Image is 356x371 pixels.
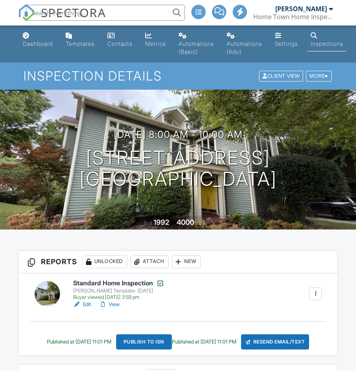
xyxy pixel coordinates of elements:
[26,5,185,21] input: Search everything...
[19,29,56,51] a: Dashboard
[144,220,152,226] span: Built
[241,334,309,349] div: Resend Email/Text
[62,29,98,51] a: Templates
[195,220,206,226] span: sq. ft.
[227,40,262,55] div: Automations (Adv)
[114,129,243,140] h3: [DATE] 8:00 am - 10:00 am
[175,29,217,59] a: Automations (Basic)
[272,29,301,51] a: Settings
[66,40,95,47] div: Templates
[104,29,136,51] a: Contacts
[253,13,333,21] div: Home Town Home Inspections
[307,29,346,51] a: Inspections
[23,69,333,83] h1: Inspection Details
[258,73,305,79] a: Client View
[172,255,201,268] div: New
[116,334,172,349] div: Publish to ISN
[275,5,327,13] div: [PERSON_NAME]
[179,40,214,55] div: Automations (Basic)
[172,339,236,345] div: Published at [DATE] 11:01 PM
[73,288,164,294] div: [PERSON_NAME] Template- [DATE]
[73,279,164,287] h6: Standard Home Inspection
[311,40,343,47] div: Inspections
[47,339,111,345] div: Published at [DATE] 11:01 PM
[107,40,132,47] div: Contacts
[145,40,166,47] div: Metrics
[73,300,91,308] a: Edit
[224,29,265,59] a: Automations (Advanced)
[23,40,53,47] div: Dashboard
[18,251,338,273] h3: Reports
[80,147,277,190] h1: [STREET_ADDRESS] [GEOGRAPHIC_DATA]
[73,294,164,300] div: Buyer viewed [DATE] 3:59 pm
[177,218,194,226] div: 4000
[259,71,303,82] div: Client View
[73,279,164,301] a: Standard Home Inspection [PERSON_NAME] Template- [DATE] Buyer viewed [DATE] 3:59 pm
[306,71,332,82] div: More
[130,255,169,268] div: Attach
[99,300,120,308] a: View
[154,218,169,226] div: 1992
[275,40,298,47] div: Settings
[82,255,127,268] div: Unlocked
[142,29,169,51] a: Metrics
